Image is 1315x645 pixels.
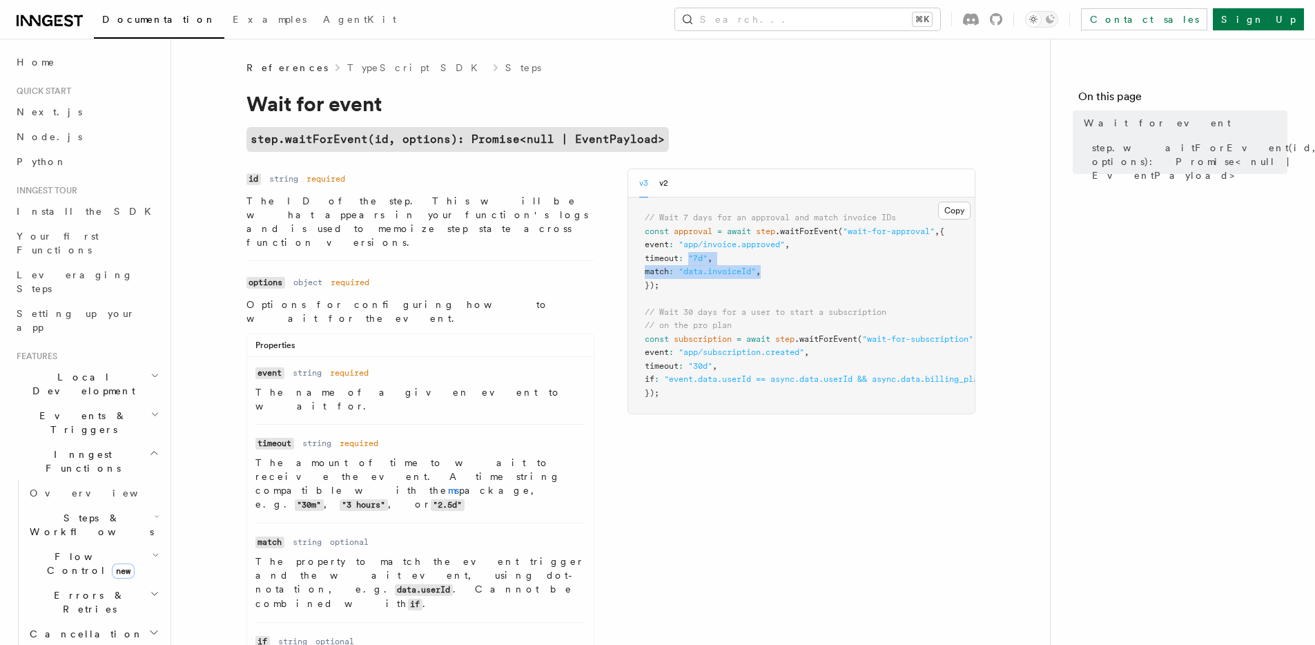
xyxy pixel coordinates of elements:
[11,262,162,301] a: Leveraging Steps
[17,55,55,69] span: Home
[11,442,162,481] button: Inngest Functions
[17,106,82,117] span: Next.js
[330,537,369,548] dd: optional
[17,206,159,217] span: Install the SDK
[675,8,940,30] button: Search...⌘K
[1025,11,1058,28] button: Toggle dark mode
[395,584,453,596] code: data.userId
[246,194,594,249] p: The ID of the step. This will be what appears in your function's logs and is used to memoize step...
[24,627,144,641] span: Cancellation
[862,334,973,344] span: "wait-for-subscription"
[17,308,135,333] span: Setting up your app
[669,347,674,357] span: :
[293,537,322,548] dd: string
[717,227,722,236] span: =
[24,588,150,616] span: Errors & Retries
[11,409,150,436] span: Events & Triggers
[94,4,224,39] a: Documentation
[24,481,162,506] a: Overview
[843,227,935,236] span: "wait-for-approval"
[347,61,486,75] a: TypeScript SDK
[645,213,896,222] span: // Wait 7 days for an approval and match invoice IDs
[255,537,284,548] code: match
[645,227,669,236] span: const
[255,555,585,611] p: The property to match the event trigger and the wait event, using dot-notation, e.g. . Cannot be ...
[293,367,322,378] dd: string
[645,307,886,317] span: // Wait 30 days for a user to start a subscription
[804,347,809,357] span: ,
[11,301,162,340] a: Setting up your app
[1078,88,1287,110] h4: On this page
[233,14,306,25] span: Examples
[674,334,732,344] span: subscription
[1213,8,1304,30] a: Sign Up
[246,91,799,116] h1: Wait for event
[664,374,1031,384] span: "event.data.userId == async.data.userId && async.data.billing_plan == 'pro'"
[11,224,162,262] a: Your first Functions
[255,385,585,413] p: The name of a given event to wait for.
[645,240,669,249] span: event
[775,227,838,236] span: .waitForEvent
[255,367,284,379] code: event
[246,127,669,152] a: step.waitForEvent(id, options): Promise<null | EventPayload>
[17,269,133,294] span: Leveraging Steps
[785,240,790,249] span: ,
[11,124,162,149] a: Node.js
[269,173,298,184] dd: string
[11,370,150,398] span: Local Development
[645,388,659,398] span: });
[30,488,172,499] span: Overview
[712,361,717,371] span: ,
[408,599,422,610] code: if
[11,149,162,174] a: Python
[674,227,712,236] span: approval
[24,511,154,539] span: Steps & Workflows
[431,499,465,511] code: "2.5d"
[645,361,679,371] span: timeout
[645,253,679,263] span: timeout
[727,227,751,236] span: await
[11,447,149,475] span: Inngest Functions
[645,267,669,276] span: match
[938,202,971,220] button: Copy
[224,4,315,37] a: Examples
[11,199,162,224] a: Install the SDK
[645,374,654,384] span: if
[323,14,396,25] span: AgentKit
[645,347,669,357] span: event
[302,438,331,449] dd: string
[11,403,162,442] button: Events & Triggers
[331,277,369,288] dd: required
[645,334,669,344] span: const
[756,227,775,236] span: step
[11,365,162,403] button: Local Development
[24,583,162,622] button: Errors & Retries
[11,351,57,362] span: Features
[857,334,862,344] span: (
[11,86,71,97] span: Quick start
[659,169,668,198] button: v2
[1087,135,1287,188] a: step.waitForEvent(id, options): Promise<null | EventPayload>
[24,544,162,583] button: Flow Controlnew
[112,564,135,579] span: new
[669,240,674,249] span: :
[838,227,843,236] span: (
[247,340,594,357] div: Properties
[679,347,804,357] span: "app/subscription.created"
[708,253,712,263] span: ,
[293,277,322,288] dd: object
[17,131,82,142] span: Node.js
[688,361,712,371] span: "30d"
[688,253,708,263] span: "7d"
[935,227,939,236] span: ,
[669,267,674,276] span: :
[913,12,932,26] kbd: ⌘K
[295,499,324,511] code: "30m"
[11,50,162,75] a: Home
[246,277,285,289] code: options
[11,185,77,196] span: Inngest tour
[340,438,378,449] dd: required
[775,334,795,344] span: step
[737,334,741,344] span: =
